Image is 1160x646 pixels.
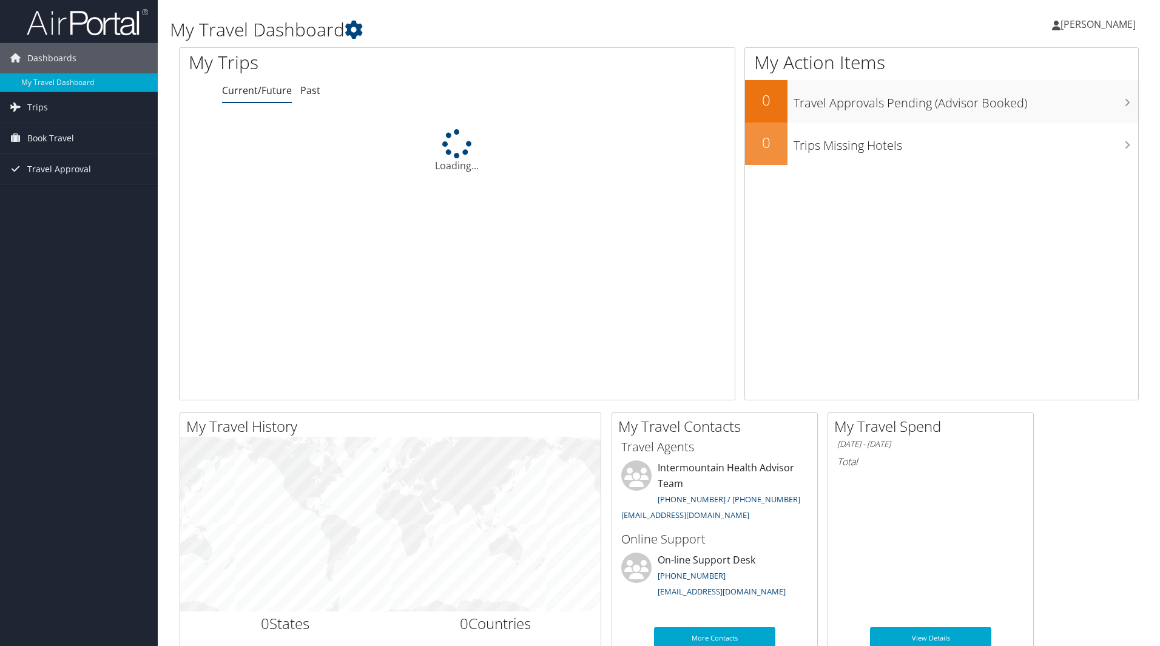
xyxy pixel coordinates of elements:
h6: Total [837,455,1024,468]
span: Dashboards [27,43,76,73]
a: 0Travel Approvals Pending (Advisor Booked) [745,80,1138,123]
a: [EMAIL_ADDRESS][DOMAIN_NAME] [621,510,749,520]
h2: My Travel History [186,416,601,437]
span: Travel Approval [27,154,91,184]
a: [EMAIL_ADDRESS][DOMAIN_NAME] [658,586,786,597]
h1: My Action Items [745,50,1138,75]
h2: My Travel Contacts [618,416,817,437]
div: Loading... [180,129,735,173]
a: Current/Future [222,84,292,97]
h6: [DATE] - [DATE] [837,439,1024,450]
h1: My Travel Dashboard [170,17,822,42]
h2: 0 [745,132,787,153]
img: airportal-logo.png [27,8,148,36]
span: [PERSON_NAME] [1061,18,1136,31]
h2: 0 [745,90,787,110]
h1: My Trips [189,50,494,75]
a: [PHONE_NUMBER] [658,570,726,581]
span: Trips [27,92,48,123]
h3: Trips Missing Hotels [794,131,1138,154]
a: 0Trips Missing Hotels [745,123,1138,165]
h2: My Travel Spend [834,416,1033,437]
h3: Travel Approvals Pending (Advisor Booked) [794,89,1138,112]
span: Book Travel [27,123,74,153]
a: Past [300,84,320,97]
h3: Travel Agents [621,439,808,456]
h2: Countries [400,613,592,634]
h3: Online Support [621,531,808,548]
a: [PHONE_NUMBER] / [PHONE_NUMBER] [658,494,800,505]
span: 0 [460,613,468,633]
a: [PERSON_NAME] [1052,6,1148,42]
span: 0 [261,613,269,633]
li: Intermountain Health Advisor Team [615,460,814,525]
h2: States [189,613,382,634]
li: On-line Support Desk [615,553,814,602]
